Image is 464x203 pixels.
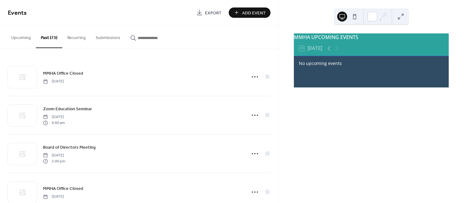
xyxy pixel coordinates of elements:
[36,25,62,48] button: Past (73)
[8,7,27,19] span: Events
[6,25,36,47] button: Upcoming
[43,185,83,192] a: MMHA Office Closed
[43,70,83,77] a: MMHA Office Closed
[294,33,449,41] div: MMHA UPCOMING EVENTS
[43,144,96,151] span: Board of Directors Meeting
[205,10,222,16] span: Export
[192,7,226,18] a: Export
[91,25,125,47] button: Submissions
[62,25,91,47] button: Recurring
[43,120,65,126] span: 9:00 am
[43,79,64,84] span: [DATE]
[229,7,270,18] button: Add Event
[43,144,96,151] a: Board of Directors Meeting
[43,194,64,200] span: [DATE]
[43,114,65,120] span: [DATE]
[43,153,65,158] span: [DATE]
[43,106,92,112] span: Zoom Education Seminar
[43,158,65,164] span: 2:00 pm
[43,70,83,77] span: MMHA Office Closed
[242,10,266,16] span: Add Event
[299,60,444,67] div: No upcoming events
[43,186,83,192] span: MMHA Office Closed
[43,105,92,112] a: Zoom Education Seminar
